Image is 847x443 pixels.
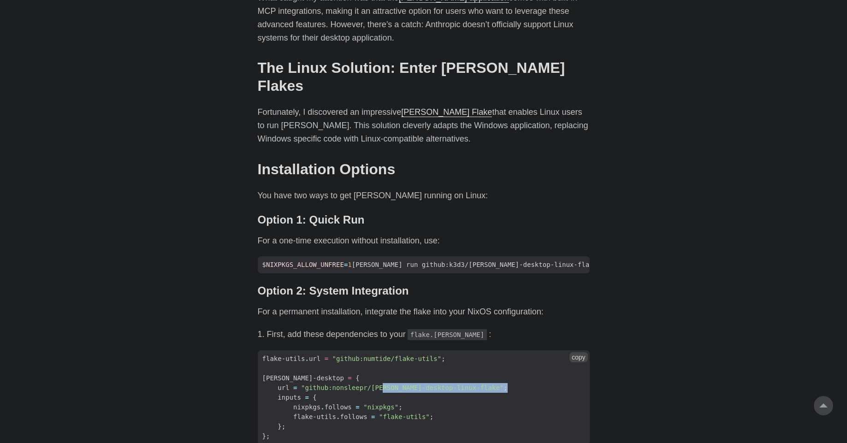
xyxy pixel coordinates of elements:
[278,384,289,391] span: url
[363,403,398,411] span: "nixpkgs"
[258,189,590,202] p: You have two ways to get [PERSON_NAME] running on Linux:
[309,355,320,362] span: url
[332,355,442,362] span: "github:numtide/flake-utils"
[262,374,344,382] span: [PERSON_NAME]-desktop
[258,305,590,319] p: For a permanent installation, integrate the flake into your NixOS configuration:
[258,59,590,95] h2: The Linux Solution: Enter [PERSON_NAME] Flakes
[401,107,492,117] a: [PERSON_NAME] Flake
[262,432,270,440] span: };
[408,329,487,340] code: flake.[PERSON_NAME]
[305,394,308,401] span: =
[258,260,637,270] span: $ [PERSON_NAME] run github:k3d3/[PERSON_NAME]-desktop-linux-flake --impure
[266,261,344,268] span: NIXPKGS_ALLOW_UNFREE
[258,106,590,145] p: Fortunately, I discovered an impressive that enables Linux users to run [PERSON_NAME]. This solut...
[430,413,433,420] span: ;
[258,160,590,178] h2: Installation Options
[305,355,308,362] span: .
[313,394,316,401] span: {
[340,413,367,420] span: follows
[503,384,507,391] span: ;
[258,213,590,227] h3: Option 1: Quick Run
[293,413,336,420] span: flake-utils
[301,384,503,391] span: "github:nonsleepr/[PERSON_NAME]-desktop-linux-flake"
[258,234,590,248] p: For a one-time execution without installation, use:
[344,261,348,268] span: =
[325,403,352,411] span: follows
[348,374,351,382] span: =
[355,374,359,382] span: {
[371,413,375,420] span: =
[293,403,320,411] span: nixpkgs
[320,403,324,411] span: .
[325,355,328,362] span: =
[348,261,351,268] span: 1
[278,394,301,401] span: inputs
[569,352,588,362] button: copy
[336,413,340,420] span: .
[278,423,285,430] span: };
[293,384,297,391] span: =
[267,328,590,341] li: First, add these dependencies to your :
[379,413,430,420] span: "flake-utils"
[398,403,402,411] span: ;
[262,355,305,362] span: flake-utils
[814,396,833,415] a: go to top
[258,284,590,298] h3: Option 2: System Integration
[355,403,359,411] span: =
[441,355,445,362] span: ;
